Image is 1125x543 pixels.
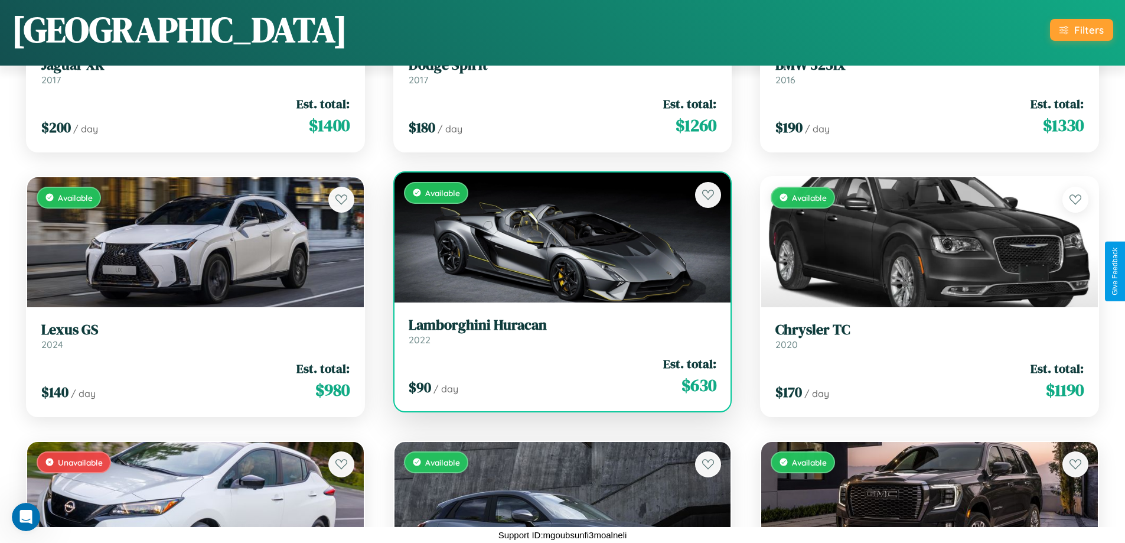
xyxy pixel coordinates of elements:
[792,457,827,467] span: Available
[73,123,98,135] span: / day
[41,321,350,339] h3: Lexus GS
[41,321,350,350] a: Lexus GS2024
[805,123,830,135] span: / day
[41,74,61,86] span: 2017
[1043,113,1084,137] span: $ 1330
[409,57,717,74] h3: Dodge Spirit
[775,57,1084,86] a: BMW 325ix2016
[775,382,802,402] span: $ 170
[775,321,1084,350] a: Chrysler TC2020
[409,378,431,397] span: $ 90
[1046,378,1084,402] span: $ 1190
[775,57,1084,74] h3: BMW 325ix
[58,457,103,467] span: Unavailable
[775,74,795,86] span: 2016
[309,113,350,137] span: $ 1400
[409,317,717,346] a: Lamborghini Huracan2022
[1074,24,1104,36] div: Filters
[663,95,716,112] span: Est. total:
[438,123,462,135] span: / day
[425,188,460,198] span: Available
[41,57,350,74] h3: Jaguar XK
[775,118,803,137] span: $ 190
[41,339,63,350] span: 2024
[315,378,350,402] span: $ 980
[409,74,428,86] span: 2017
[792,193,827,203] span: Available
[296,95,350,112] span: Est. total:
[775,339,798,350] span: 2020
[296,360,350,377] span: Est. total:
[425,457,460,467] span: Available
[409,334,431,346] span: 2022
[498,527,627,543] p: Support ID: mgoubsunfi3moalneli
[1031,360,1084,377] span: Est. total:
[676,113,716,137] span: $ 1260
[1050,19,1113,41] button: Filters
[41,382,69,402] span: $ 140
[409,57,717,86] a: Dodge Spirit2017
[1111,248,1119,295] div: Give Feedback
[663,355,716,372] span: Est. total:
[775,321,1084,339] h3: Chrysler TC
[58,193,93,203] span: Available
[409,118,435,137] span: $ 180
[681,373,716,397] span: $ 630
[12,503,40,531] iframe: Intercom live chat
[12,5,347,54] h1: [GEOGRAPHIC_DATA]
[71,388,96,399] span: / day
[1031,95,1084,112] span: Est. total:
[409,317,717,334] h3: Lamborghini Huracan
[804,388,829,399] span: / day
[41,118,71,137] span: $ 200
[433,383,458,395] span: / day
[41,57,350,86] a: Jaguar XK2017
